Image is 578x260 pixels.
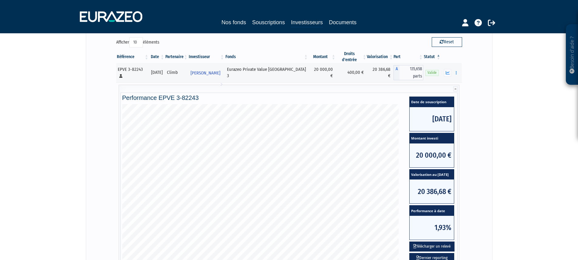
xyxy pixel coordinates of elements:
span: Valorisation au [DATE] [410,169,454,180]
span: Performance à date [410,206,454,216]
span: A [394,65,400,80]
span: Montant investi [410,133,454,143]
th: Statut : activer pour trier la colonne par ordre d&eacute;croissant [423,51,441,63]
span: 135,658 parts [400,65,423,80]
div: A - Eurazeo Private Value Europe 3 [394,65,423,80]
th: Montant: activer pour trier la colonne par ordre croissant [309,51,336,63]
i: [Français] Personne physique [119,74,123,78]
a: Documents [329,18,357,27]
th: Date: activer pour trier la colonne par ordre croissant [149,51,165,63]
span: 1,93% [410,216,454,240]
div: EPVE 3-82243 [118,66,147,79]
select: Afficheréléments [129,37,143,48]
img: 1732889491-logotype_eurazeo_blanc_rvb.png [80,11,142,22]
div: Eurazeo Private Value [GEOGRAPHIC_DATA] 3 [227,66,306,79]
button: Télécharger un relevé [409,242,455,252]
a: Investisseurs [291,18,323,28]
span: 20 386,68 € [410,179,454,203]
span: [PERSON_NAME] [191,67,220,79]
a: [PERSON_NAME] [188,67,225,79]
a: Nos fonds [221,18,246,27]
th: Investisseur: activer pour trier la colonne par ordre croissant [188,51,225,63]
th: Part: activer pour trier la colonne par ordre croissant [394,51,423,63]
td: 20 386,68 € [367,63,394,82]
i: Voir l'investisseur [220,79,222,90]
div: [DATE] [151,69,163,76]
td: Climb [165,63,188,82]
th: Partenaire: activer pour trier la colonne par ordre croissant [165,51,188,63]
button: Reset [432,37,462,47]
span: 20 000,00 € [410,143,454,167]
h4: Performance EPVE 3-82243 [122,94,456,101]
span: Valide [425,70,439,76]
th: Fonds: activer pour trier la colonne par ordre croissant [225,51,309,63]
th: Droits d'entrée: activer pour trier la colonne par ordre croissant [336,51,367,63]
span: Date de souscription [410,97,454,107]
td: 20 000,00 € [309,63,336,82]
a: Souscriptions [252,18,285,27]
span: [DATE] [410,107,454,131]
p: Besoin d'aide ? [569,28,576,82]
th: Référence : activer pour trier la colonne par ordre croissant [116,51,149,63]
td: 400,00 € [336,63,367,82]
label: Afficher éléments [116,37,159,48]
th: Valorisation: activer pour trier la colonne par ordre croissant [367,51,394,63]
